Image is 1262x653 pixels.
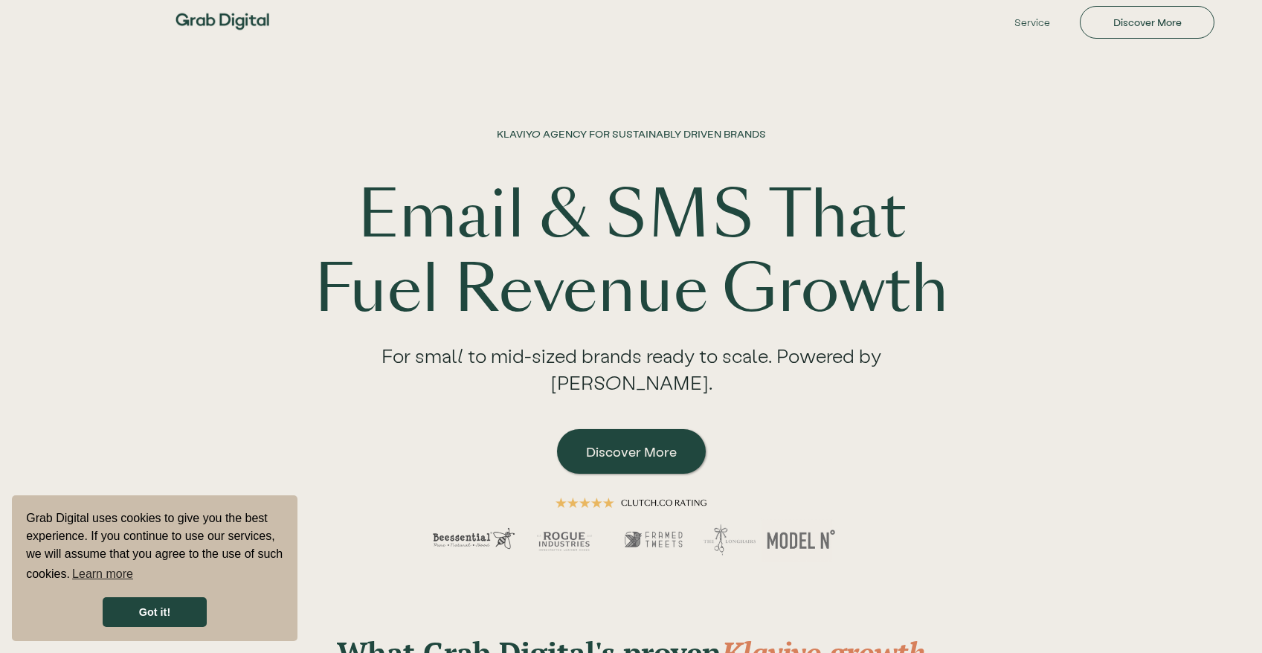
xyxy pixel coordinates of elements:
a: Discover More [1080,6,1214,39]
a: Discover More [557,429,706,474]
div: cookieconsent [12,495,297,641]
a: learn more about cookies [70,563,135,585]
span: Grab Digital uses cookies to give you the best experience. If you continue to use our services, w... [26,509,283,585]
h1: Email & SMS That Fuel Revenue Growth [298,178,965,327]
h1: KLAVIYO AGENCY FOR SUSTAINABLY DRIVEN BRANDS [497,126,766,171]
div: For small to mid-sized brands ready to scale. Powered by [PERSON_NAME]. [298,327,965,422]
a: dismiss cookie message [103,597,207,627]
img: hero image demonstrating a 5 star rating across multiple clients [408,474,854,585]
